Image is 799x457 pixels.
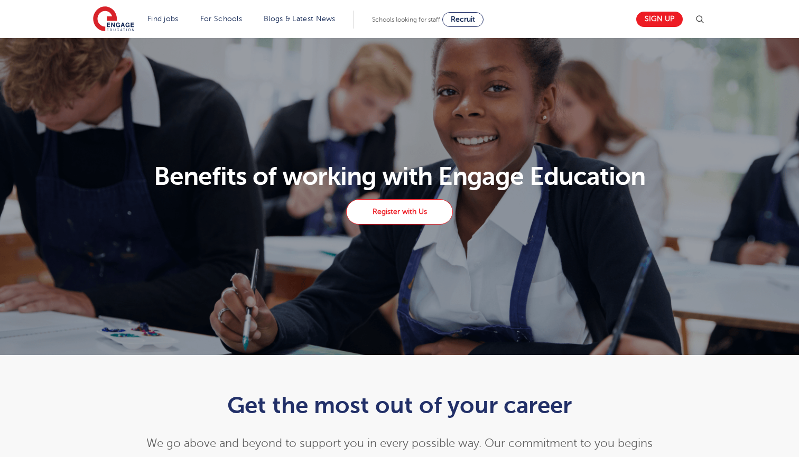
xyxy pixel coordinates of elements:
a: For Schools [200,15,242,23]
a: Blogs & Latest News [264,15,336,23]
span: Recruit [451,15,475,23]
a: Register with Us [346,199,453,225]
img: Engage Education [93,6,134,33]
a: Recruit [442,12,484,27]
h1: Get the most out of your career [141,392,659,418]
a: Find jobs [147,15,179,23]
span: Schools looking for staff [372,16,440,23]
a: Sign up [636,12,683,27]
h1: Benefits of working with Engage Education [87,164,712,189]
